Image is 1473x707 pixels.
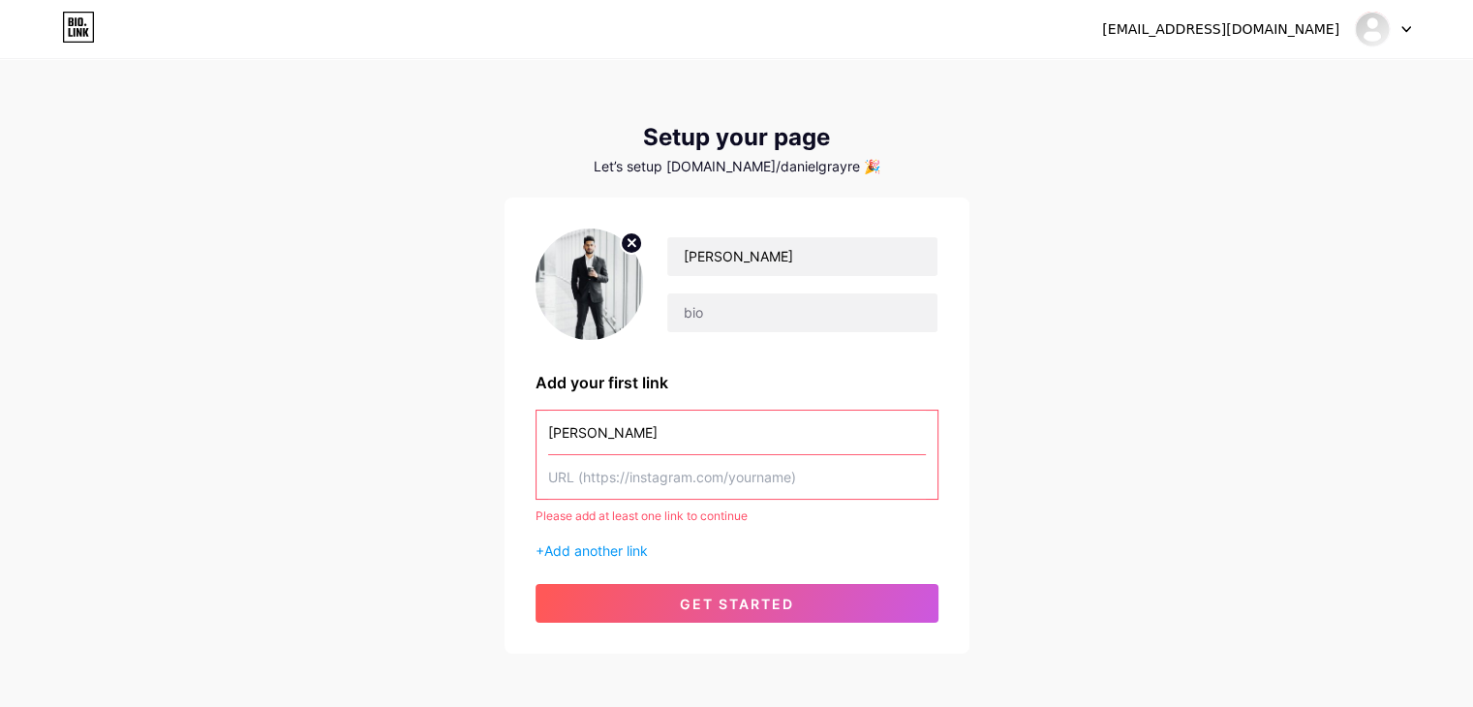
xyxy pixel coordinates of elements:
[536,584,938,623] button: get started
[536,229,644,340] img: profile pic
[536,540,938,561] div: +
[544,542,648,559] span: Add another link
[536,507,938,525] div: Please add at least one link to continue
[667,237,936,276] input: Your name
[1354,11,1391,47] img: danielgrayre
[548,455,926,499] input: URL (https://instagram.com/yourname)
[680,596,794,612] span: get started
[1102,19,1339,40] div: [EMAIL_ADDRESS][DOMAIN_NAME]
[505,159,969,174] div: Let’s setup [DOMAIN_NAME]/danielgrayre 🎉
[667,293,936,332] input: bio
[536,371,938,394] div: Add your first link
[548,411,926,454] input: Link name (My Instagram)
[505,124,969,151] div: Setup your page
